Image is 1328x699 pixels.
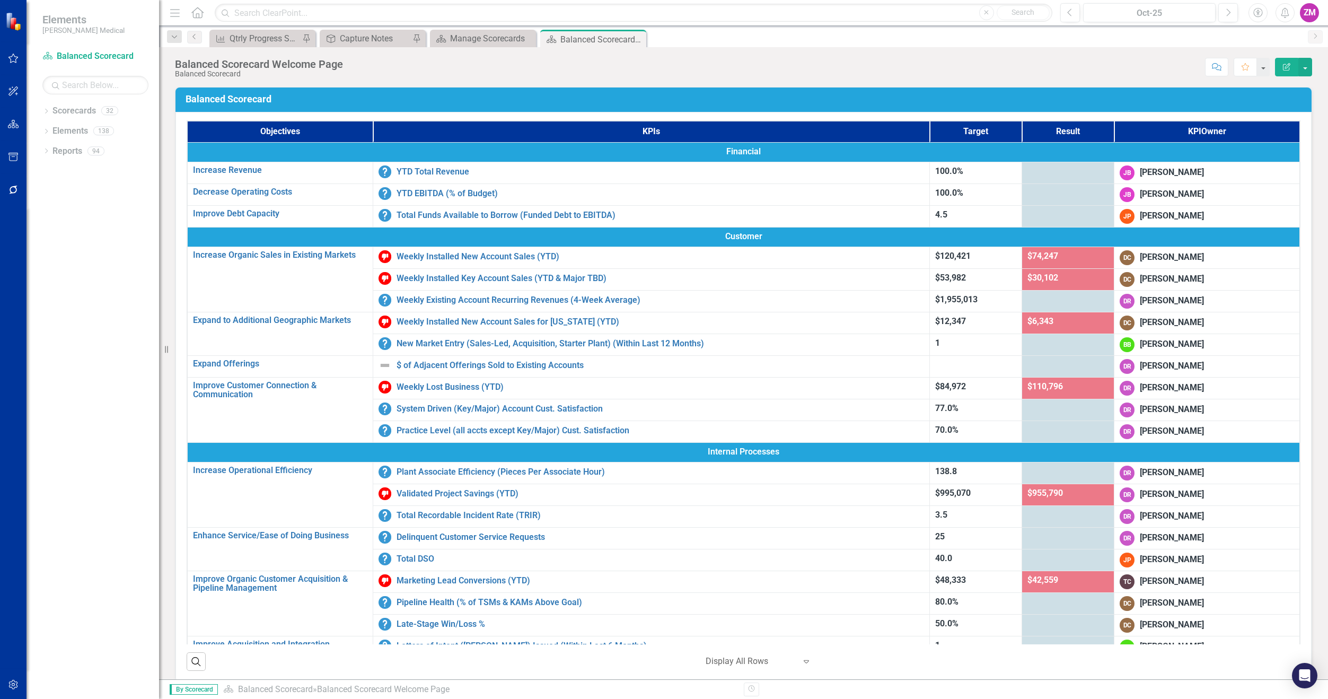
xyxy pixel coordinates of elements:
[397,554,924,564] a: Total DSO
[1120,359,1134,374] div: DR
[1027,273,1058,283] span: $30,102
[187,247,373,312] td: Double-Click to Edit Right Click for Context Menu
[560,33,644,46] div: Balanced Scorecard Welcome Page
[373,247,929,268] td: Double-Click to Edit Right Click for Context Menu
[1292,663,1317,688] div: Open Intercom Messenger
[373,268,929,290] td: Double-Click to Edit Right Click for Context Menu
[1114,162,1300,184] td: Double-Click to Edit
[5,11,24,31] img: ClearPoint Strategy
[935,251,971,261] span: $120,421
[187,355,373,377] td: Double-Click to Edit Right Click for Context Menu
[379,187,391,200] img: No Information
[379,359,391,372] img: Not Defined
[223,684,736,696] div: »
[193,316,367,325] a: Expand to Additional Geographic Markets
[373,592,929,614] td: Double-Click to Edit Right Click for Context Menu
[1120,424,1134,439] div: DR
[379,316,391,328] img: Below Target
[1140,575,1204,588] div: [PERSON_NAME]
[379,531,391,544] img: No Information
[1120,553,1134,567] div: JP
[1027,381,1063,391] span: $110,796
[935,425,958,435] span: 70.0%
[1114,268,1300,290] td: Double-Click to Edit
[373,571,929,592] td: Double-Click to Edit Right Click for Context Menu
[379,618,391,631] img: No Information
[373,462,929,484] td: Double-Click to Edit Right Click for Context Menu
[1120,209,1134,224] div: JP
[935,640,940,650] span: 1
[1140,597,1204,609] div: [PERSON_NAME]
[212,32,300,45] a: Qtrly Progress Survey of New Technology to Enable the Strategy (% 9/10)
[1114,334,1300,355] td: Double-Click to Edit
[379,466,391,478] img: No Information
[1140,467,1204,479] div: [PERSON_NAME]
[1114,614,1300,636] td: Double-Click to Edit
[187,312,373,355] td: Double-Click to Edit Right Click for Context Menu
[175,70,343,78] div: Balanced Scorecard
[101,107,118,116] div: 32
[1140,251,1204,264] div: [PERSON_NAME]
[42,26,125,34] small: [PERSON_NAME] Medical
[193,146,1294,158] span: Financial
[1114,571,1300,592] td: Double-Click to Edit
[397,189,924,198] a: YTD EBITDA (% of Budget)
[1114,205,1300,227] td: Double-Click to Edit
[1140,488,1204,501] div: [PERSON_NAME]
[1114,184,1300,205] td: Double-Click to Edit
[373,421,929,442] td: Double-Click to Edit Right Click for Context Menu
[1120,294,1134,309] div: DR
[1140,317,1204,329] div: [PERSON_NAME]
[187,527,373,571] td: Double-Click to Edit Right Click for Context Menu
[1300,3,1319,22] button: ZM
[1120,337,1134,352] div: BB
[42,76,148,94] input: Search Below...
[1120,381,1134,396] div: DR
[1120,509,1134,524] div: DR
[935,188,963,198] span: 100.0%
[373,527,929,549] td: Double-Click to Edit Right Click for Context Menu
[379,272,391,285] img: Below Target
[1120,165,1134,180] div: JB
[1140,510,1204,522] div: [PERSON_NAME]
[373,205,929,227] td: Double-Click to Edit Right Click for Context Menu
[1114,636,1300,658] td: Double-Click to Edit
[1114,484,1300,505] td: Double-Click to Edit
[1140,532,1204,544] div: [PERSON_NAME]
[1114,592,1300,614] td: Double-Click to Edit
[379,487,391,500] img: Below Target
[1140,641,1204,653] div: [PERSON_NAME]
[187,571,373,636] td: Double-Click to Edit Right Click for Context Menu
[379,596,391,609] img: No Information
[1140,210,1204,222] div: [PERSON_NAME]
[322,32,410,45] a: Capture Notes
[175,58,343,70] div: Balanced Scorecard Welcome Page
[42,13,125,26] span: Elements
[187,442,1300,462] td: Double-Click to Edit
[397,274,924,283] a: Weekly Installed Key Account Sales (YTD & Major TBD)
[42,50,148,63] a: Balanced Scorecard
[379,553,391,565] img: No Information
[373,636,929,658] td: Double-Click to Edit Right Click for Context Menu
[1114,247,1300,268] td: Double-Click to Edit
[193,187,367,197] a: Decrease Operating Costs
[1114,527,1300,549] td: Double-Click to Edit
[1120,466,1134,480] div: DR
[193,640,367,658] a: Improve Acquisition and Integration Capabilities
[935,403,958,413] span: 77.0%
[193,531,367,540] a: Enhance Service/Ease of Doing Business
[379,640,391,652] img: No Information
[1120,640,1134,654] div: BB
[1027,575,1058,585] span: $42,559
[935,488,971,498] span: $995,070
[935,209,947,220] span: 4.5
[1120,272,1134,287] div: DC
[1120,574,1134,589] div: TC
[193,381,367,399] a: Improve Customer Connection & Communication
[1114,312,1300,334] td: Double-Click to Edit
[373,484,929,505] td: Double-Click to Edit Right Click for Context Menu
[1120,316,1134,330] div: DC
[1140,382,1204,394] div: [PERSON_NAME]
[186,94,1305,104] h3: Balanced Scorecard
